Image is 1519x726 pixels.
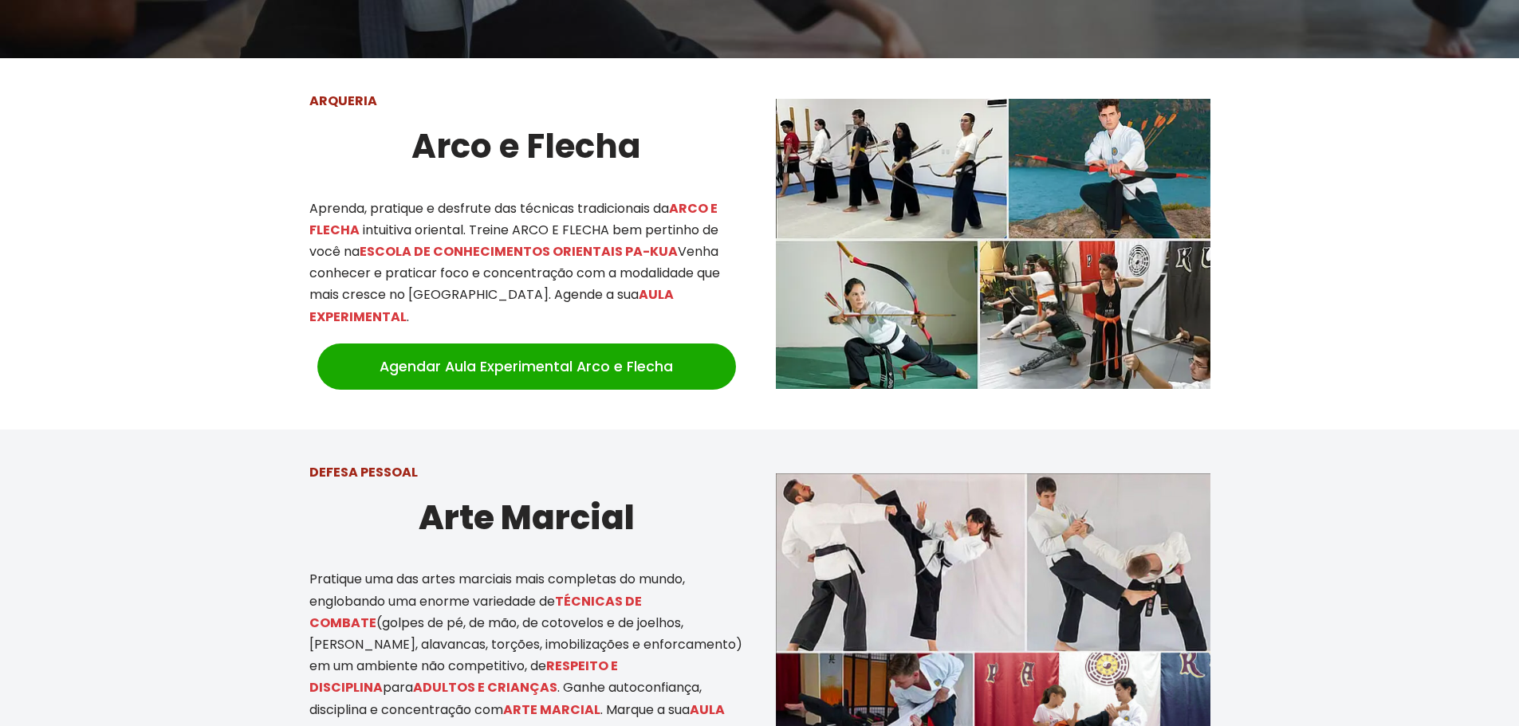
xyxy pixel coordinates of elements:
strong: ARQUERIA [309,92,377,110]
strong: Arco e Flecha [411,123,641,170]
h2: Arte Marcial [309,491,744,544]
mark: AULA EXPERIMENTAL [309,285,674,325]
mark: ARTE MARCIAL [503,700,600,719]
mark: ADULTOS E CRIANÇAS [413,678,557,697]
mark: ARCO E FLECHA [309,199,718,239]
mark: ESCOLA DE CONHECIMENTOS ORIENTAIS PA-KUA [360,242,678,261]
a: Agendar Aula Experimental Arco e Flecha [317,343,736,390]
mark: TÉCNICAS DE COMBATE [309,592,642,632]
p: Aprenda, pratique e desfrute das técnicas tradicionais da intuitiva oriental. Treine ARCO E FLECH... [309,198,744,328]
strong: DEFESA PESSOAL [309,463,418,481]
